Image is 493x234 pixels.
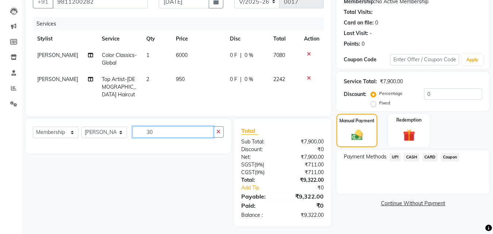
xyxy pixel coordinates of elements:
span: 950 [176,76,185,83]
div: ₹0 [282,201,329,210]
span: 0 F [230,51,237,59]
div: ( ) [236,169,282,176]
span: 0 % [244,51,253,59]
span: 9% [256,169,263,175]
th: Service [97,31,142,47]
div: Discount: [236,146,282,153]
span: 2 [146,76,149,83]
div: ₹9,322.00 [282,176,329,184]
div: ₹711.00 [282,169,329,176]
input: Enter Offer / Coupon Code [390,54,459,65]
span: CASH [404,153,419,161]
div: Balance : [236,211,282,219]
div: Net: [236,153,282,161]
span: 9% [256,162,263,168]
label: Redemption [396,117,421,123]
div: ₹9,322.00 [282,192,329,201]
th: Action [300,31,324,47]
div: Last Visit: [344,30,368,37]
span: | [240,76,242,83]
span: 0 % [244,76,253,83]
div: ₹7,900.00 [282,153,329,161]
label: Manual Payment [339,118,374,124]
div: 0 [362,40,365,48]
label: Fixed [379,100,390,106]
span: CARD [422,153,438,161]
label: Percentage [379,90,403,97]
img: _gift.svg [399,128,419,143]
div: Total Visits: [344,8,373,16]
th: Total [269,31,300,47]
div: - [370,30,372,37]
div: ₹7,900.00 [282,138,329,146]
th: Disc [226,31,269,47]
span: Color Classics-Global [102,52,137,66]
span: 7080 [273,52,285,58]
span: 0 F [230,76,237,83]
div: Card on file: [344,19,374,27]
div: Coupon Code [344,56,390,64]
th: Price [172,31,226,47]
span: Coupon [441,153,459,161]
div: Paid: [236,201,282,210]
span: | [240,51,242,59]
div: Services [34,17,329,31]
span: Total [241,127,258,135]
span: Payment Methods [344,153,386,161]
th: Stylist [33,31,97,47]
span: UPI [389,153,401,161]
div: Total: [236,176,282,184]
div: ( ) [236,161,282,169]
span: 1 [146,52,149,58]
div: 0 [375,19,378,27]
input: Search [132,126,213,138]
div: ₹9,322.00 [282,211,329,219]
div: Points: [344,40,360,48]
span: [PERSON_NAME] [37,76,78,83]
img: _cash.svg [348,128,366,142]
th: Qty [142,31,172,47]
a: Continue Without Payment [338,200,488,207]
button: Apply [462,54,483,65]
div: Service Total: [344,78,377,85]
div: ₹0 [290,184,330,192]
span: Top Artist-[DEMOGRAPHIC_DATA] Haircut [102,76,136,98]
span: [PERSON_NAME] [37,52,78,58]
span: 2242 [273,76,285,83]
div: ₹7,900.00 [380,78,403,85]
span: CGST [241,169,255,176]
div: Sub Total: [236,138,282,146]
a: Add Tip [236,184,290,192]
div: Discount: [344,91,366,98]
div: Payable: [236,192,282,201]
span: 6000 [176,52,188,58]
div: ₹0 [282,146,329,153]
div: ₹711.00 [282,161,329,169]
span: SGST [241,161,254,168]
